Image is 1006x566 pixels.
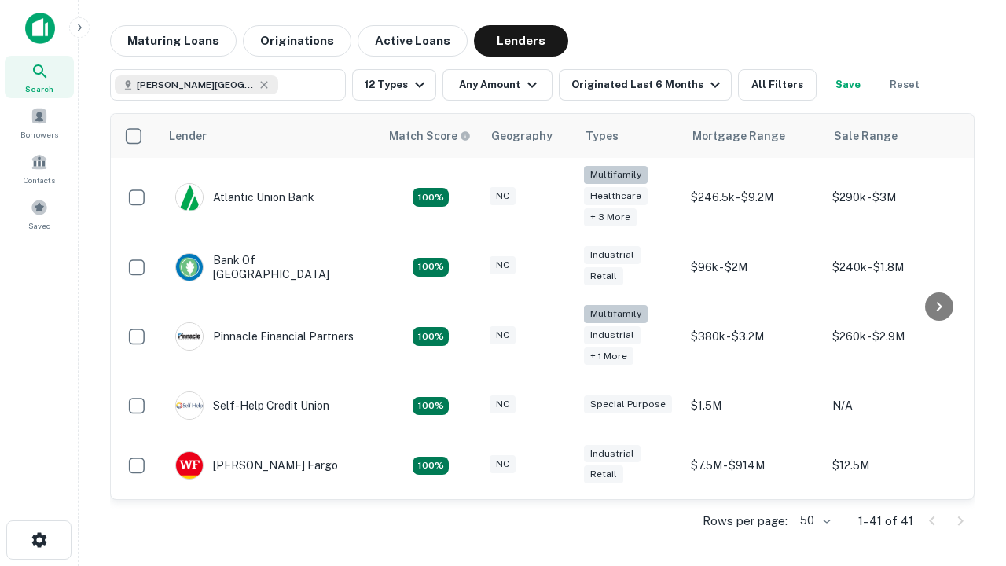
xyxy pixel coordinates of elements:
[858,512,913,531] p: 1–41 of 41
[413,188,449,207] div: Matching Properties: 14, hasApolloMatch: undefined
[571,75,725,94] div: Originated Last 6 Months
[584,187,648,205] div: Healthcare
[584,305,648,323] div: Multifamily
[584,246,641,264] div: Industrial
[243,25,351,57] button: Originations
[490,187,516,205] div: NC
[559,69,732,101] button: Originated Last 6 Months
[28,219,51,232] span: Saved
[824,297,966,377] td: $260k - $2.9M
[584,166,648,184] div: Multifamily
[490,256,516,274] div: NC
[175,253,364,281] div: Bank Of [GEOGRAPHIC_DATA]
[824,237,966,297] td: $240k - $1.8M
[824,158,966,237] td: $290k - $3M
[683,297,824,377] td: $380k - $3.2M
[584,465,623,483] div: Retail
[358,25,468,57] button: Active Loans
[824,436,966,495] td: $12.5M
[5,101,74,144] a: Borrowers
[25,13,55,44] img: capitalize-icon.png
[413,327,449,346] div: Matching Properties: 24, hasApolloMatch: undefined
[176,392,203,419] img: picture
[474,25,568,57] button: Lenders
[586,127,619,145] div: Types
[491,127,553,145] div: Geography
[380,114,482,158] th: Capitalize uses an advanced AI algorithm to match your search with the best lender. The match sco...
[20,128,58,141] span: Borrowers
[169,127,207,145] div: Lender
[5,147,74,189] a: Contacts
[683,436,824,495] td: $7.5M - $914M
[738,69,817,101] button: All Filters
[490,326,516,344] div: NC
[584,208,637,226] div: + 3 more
[5,193,74,235] a: Saved
[110,25,237,57] button: Maturing Loans
[584,326,641,344] div: Industrial
[683,237,824,297] td: $96k - $2M
[703,512,788,531] p: Rows per page:
[175,451,338,480] div: [PERSON_NAME] Fargo
[490,455,516,473] div: NC
[584,395,672,413] div: Special Purpose
[176,452,203,479] img: picture
[413,258,449,277] div: Matching Properties: 15, hasApolloMatch: undefined
[5,56,74,98] a: Search
[794,509,833,532] div: 50
[584,347,633,366] div: + 1 more
[413,397,449,416] div: Matching Properties: 11, hasApolloMatch: undefined
[823,69,873,101] button: Save your search to get updates of matches that match your search criteria.
[683,158,824,237] td: $246.5k - $9.2M
[176,323,203,350] img: picture
[24,174,55,186] span: Contacts
[927,440,1006,516] iframe: Chat Widget
[176,184,203,211] img: picture
[692,127,785,145] div: Mortgage Range
[137,78,255,92] span: [PERSON_NAME][GEOGRAPHIC_DATA], [GEOGRAPHIC_DATA]
[683,376,824,436] td: $1.5M
[389,127,471,145] div: Capitalize uses an advanced AI algorithm to match your search with the best lender. The match sco...
[683,114,824,158] th: Mortgage Range
[25,83,53,95] span: Search
[160,114,380,158] th: Lender
[490,395,516,413] div: NC
[175,322,354,351] div: Pinnacle Financial Partners
[834,127,898,145] div: Sale Range
[824,114,966,158] th: Sale Range
[576,114,683,158] th: Types
[176,254,203,281] img: picture
[879,69,930,101] button: Reset
[175,183,314,211] div: Atlantic Union Bank
[584,445,641,463] div: Industrial
[413,457,449,476] div: Matching Properties: 15, hasApolloMatch: undefined
[824,376,966,436] td: N/A
[389,127,468,145] h6: Match Score
[584,267,623,285] div: Retail
[482,114,576,158] th: Geography
[352,69,436,101] button: 12 Types
[442,69,553,101] button: Any Amount
[175,391,329,420] div: Self-help Credit Union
